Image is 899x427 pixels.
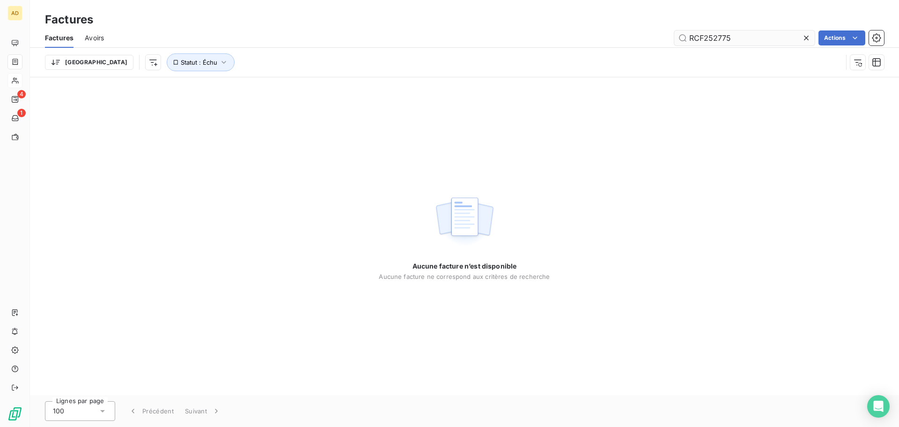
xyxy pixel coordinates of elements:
[674,30,815,45] input: Rechercher
[167,53,235,71] button: Statut : Échu
[45,11,93,28] h3: Factures
[17,90,26,98] span: 4
[818,30,865,45] button: Actions
[85,33,104,43] span: Avoirs
[867,395,890,418] div: Open Intercom Messenger
[179,401,227,421] button: Suivant
[379,273,550,280] span: Aucune facture ne correspond aux critères de recherche
[413,262,517,271] span: Aucune facture n’est disponible
[45,55,133,70] button: [GEOGRAPHIC_DATA]
[7,6,22,21] div: AD
[435,192,494,250] img: empty state
[123,401,179,421] button: Précédent
[17,109,26,117] span: 1
[7,406,22,421] img: Logo LeanPay
[53,406,64,416] span: 100
[45,33,74,43] span: Factures
[181,59,217,66] span: Statut : Échu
